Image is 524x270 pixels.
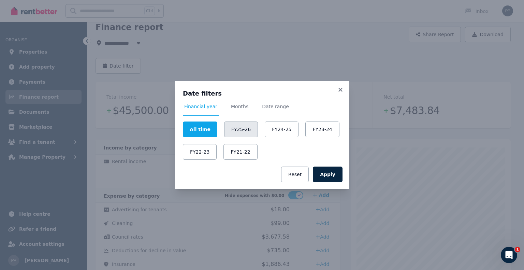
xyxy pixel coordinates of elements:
button: Reset [281,167,309,182]
button: FY22-23 [183,144,217,160]
span: Financial year [184,103,217,110]
button: Apply [313,167,343,182]
button: FY23-24 [305,122,339,137]
iframe: Intercom live chat [501,247,517,263]
button: FY25-26 [224,122,258,137]
span: 1 [515,247,520,252]
nav: Tabs [183,103,341,116]
button: FY21-22 [223,144,257,160]
button: FY24-25 [265,122,299,137]
button: All time [183,122,217,137]
span: Date range [262,103,289,110]
h3: Date filters [183,89,341,98]
span: Months [231,103,248,110]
